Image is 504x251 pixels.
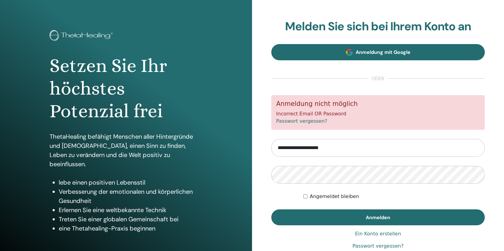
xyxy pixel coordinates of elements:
[276,100,480,108] h5: Anmeldung nicht möglich
[271,20,485,34] h2: Melden Sie sich bei Ihrem Konto an
[59,215,202,224] li: Treten Sie einer globalen Gemeinschaft bei
[59,205,202,215] li: Erlernen Sie eine weltbekannte Technik
[50,132,202,169] p: ThetaHealing befähigt Menschen aller Hintergründe und [DEMOGRAPHIC_DATA], einen Sinn zu finden, L...
[271,44,485,60] a: Anmeldung mit Google
[353,242,404,250] a: Passwort vergessen?
[271,209,485,225] button: Anmelden
[310,193,359,200] label: Angemeldet bleiben
[59,187,202,205] li: Verbesserung der emotionalen und körperlichen Gesundheit
[356,49,410,55] span: Anmeldung mit Google
[303,193,485,200] div: Keep me authenticated indefinitely or until I manually logout
[369,75,387,82] span: oder
[271,95,485,130] div: Incorrect Email OR Password
[59,178,202,187] li: lebe einen positiven Lebensstil
[59,224,202,233] li: eine Thetahealing-Praxis beginnen
[276,118,327,124] a: Passwort vergessen?
[50,54,202,123] h1: Setzen Sie Ihr höchstes Potenzial frei
[366,214,390,221] span: Anmelden
[355,230,401,238] a: Ein Konto erstellen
